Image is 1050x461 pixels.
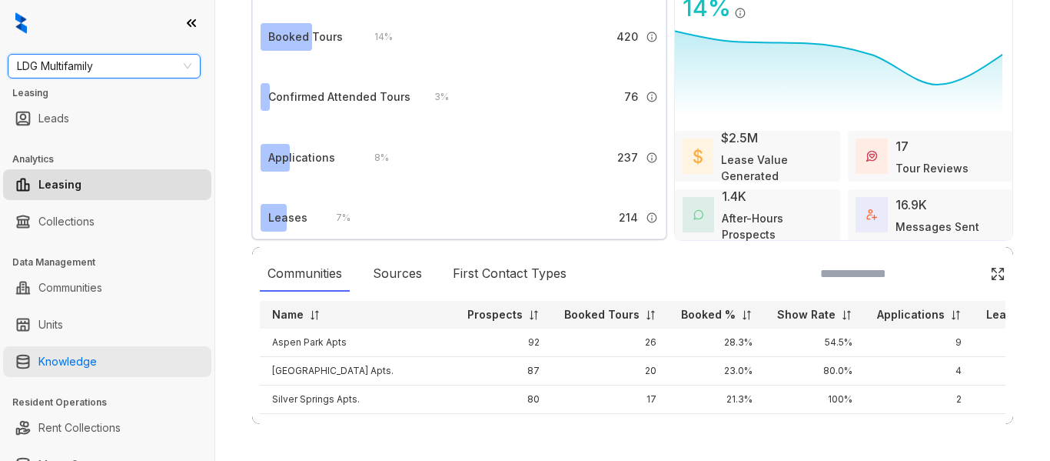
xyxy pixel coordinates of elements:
[722,187,746,205] div: 1.4K
[877,307,945,322] p: Applications
[260,256,350,292] div: Communities
[321,209,351,226] div: 7 %
[38,206,95,237] a: Collections
[865,414,974,443] td: 7
[777,307,836,322] p: Show Rate
[38,346,97,377] a: Knowledge
[445,256,574,292] div: First Contact Types
[681,307,736,322] p: Booked %
[617,149,638,166] span: 237
[15,12,27,34] img: logo
[765,414,865,443] td: 40.0%
[669,329,765,357] td: 28.3%
[455,357,552,386] td: 87
[646,152,658,164] img: Info
[359,28,393,45] div: 14 %
[624,89,638,105] span: 76
[260,329,455,357] td: Aspen Park Apts
[467,307,523,322] p: Prospects
[3,413,211,443] li: Rent Collections
[722,210,832,242] div: After-Hours Prospects
[268,28,343,45] div: Booked Tours
[12,396,214,409] h3: Resident Operations
[895,195,927,214] div: 16.9K
[645,309,656,321] img: sorting
[552,386,669,414] td: 17
[260,386,455,414] td: Silver Springs Apts.
[646,91,658,103] img: Info
[309,309,321,321] img: sorting
[419,89,449,105] div: 3 %
[260,414,455,443] td: Raintree Apts.
[865,357,974,386] td: 4
[38,413,121,443] a: Rent Collections
[866,151,877,162] img: TourReviews
[866,209,877,220] img: TotalFum
[564,307,640,322] p: Booked Tours
[693,209,703,220] img: AfterHoursConversations
[619,209,638,226] span: 214
[528,309,540,321] img: sorting
[646,212,658,224] img: Info
[455,386,552,414] td: 80
[268,149,335,166] div: Applications
[3,103,211,134] li: Leads
[268,209,307,226] div: Leases
[552,357,669,386] td: 20
[3,206,211,237] li: Collections
[721,152,832,184] div: Lease Value Generated
[365,256,430,292] div: Sources
[950,309,962,321] img: sorting
[765,329,865,357] td: 54.5%
[12,86,214,100] h3: Leasing
[38,272,102,303] a: Communities
[12,256,214,269] h3: Data Management
[272,307,304,322] p: Name
[841,309,852,321] img: sorting
[359,149,389,166] div: 8 %
[865,329,974,357] td: 9
[552,414,669,443] td: 13
[693,148,703,164] img: LeaseValue
[12,152,214,166] h3: Analytics
[3,346,211,377] li: Knowledge
[455,414,552,443] td: 64
[17,55,191,78] span: LDG Multifamily
[455,329,552,357] td: 92
[669,357,765,386] td: 23.0%
[765,386,865,414] td: 100%
[865,386,974,414] td: 2
[3,272,211,303] li: Communities
[895,137,909,155] div: 17
[734,7,746,19] img: Info
[895,219,979,235] div: Messages Sent
[741,309,753,321] img: sorting
[958,267,971,280] img: SearchIcon
[38,103,69,134] a: Leads
[3,309,211,340] li: Units
[895,160,969,176] div: Tour Reviews
[669,414,765,443] td: 20.3%
[38,309,63,340] a: Units
[552,329,669,357] td: 26
[990,266,1005,282] img: Click Icon
[986,307,1025,322] p: Leases
[669,386,765,414] td: 21.3%
[721,129,758,147] div: $2.5M
[765,357,865,386] td: 80.0%
[616,28,638,45] span: 420
[38,169,81,200] a: Leasing
[260,357,455,386] td: [GEOGRAPHIC_DATA] Apts.
[268,89,410,105] div: Confirmed Attended Tours
[646,31,658,43] img: Info
[3,169,211,200] li: Leasing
